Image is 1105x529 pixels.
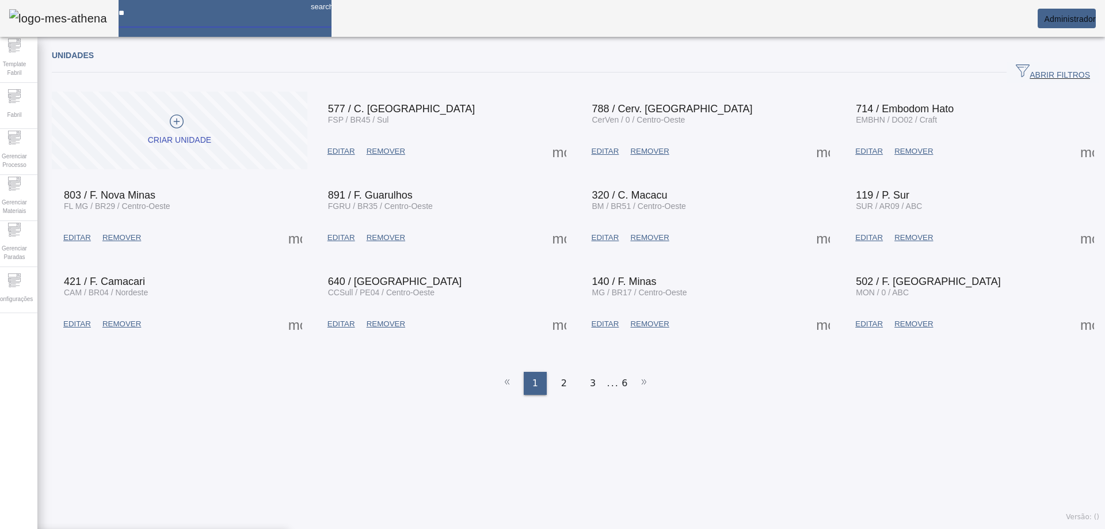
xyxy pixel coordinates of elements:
[630,232,669,243] span: REMOVER
[855,232,883,243] span: EDITAR
[328,276,462,287] span: 640 / [GEOGRAPHIC_DATA]
[63,232,91,243] span: EDITAR
[630,318,669,330] span: REMOVER
[592,288,687,297] span: MG / BR17 / Centro-Oeste
[592,115,685,124] span: CerVen / 0 / Centro-Oeste
[607,372,619,395] li: ...
[855,146,883,157] span: EDITAR
[1077,314,1098,334] button: Mais
[97,314,147,334] button: REMOVER
[64,288,148,297] span: CAM / BR04 / Nordeste
[328,189,413,201] span: 891 / F. Guarulhos
[590,376,596,390] span: 3
[1077,227,1098,248] button: Mais
[592,232,619,243] span: EDITAR
[64,201,170,211] span: FL MG / BR29 / Centro-Oeste
[58,314,97,334] button: EDITAR
[889,141,939,162] button: REMOVER
[592,103,753,115] span: 788 / Cerv. [GEOGRAPHIC_DATA]
[1066,513,1099,521] span: Versão: ()
[1007,62,1099,83] button: ABRIR FILTROS
[285,314,306,334] button: Mais
[1016,64,1090,81] span: ABRIR FILTROS
[64,189,155,201] span: 803 / F. Nova Minas
[856,103,954,115] span: 714 / Embodom Hato
[586,141,625,162] button: EDITAR
[328,201,433,211] span: FGRU / BR35 / Centro-Oeste
[889,314,939,334] button: REMOVER
[327,232,355,243] span: EDITAR
[361,227,411,248] button: REMOVER
[52,92,307,169] button: Criar unidade
[322,141,361,162] button: EDITAR
[622,372,627,395] li: 6
[322,227,361,248] button: EDITAR
[624,227,675,248] button: REMOVER
[9,9,107,28] img: logo-mes-athena
[856,201,922,211] span: SUR / AR09 / ABC
[148,135,211,146] div: Criar unidade
[889,227,939,248] button: REMOVER
[367,318,405,330] span: REMOVER
[592,146,619,157] span: EDITAR
[285,227,306,248] button: Mais
[894,146,933,157] span: REMOVER
[361,314,411,334] button: REMOVER
[856,288,909,297] span: MON / 0 / ABC
[63,318,91,330] span: EDITAR
[813,227,833,248] button: Mais
[849,314,889,334] button: EDITAR
[102,318,141,330] span: REMOVER
[855,318,883,330] span: EDITAR
[592,201,686,211] span: BM / BR51 / Centro-Oeste
[630,146,669,157] span: REMOVER
[328,103,475,115] span: 577 / C. [GEOGRAPHIC_DATA]
[102,232,141,243] span: REMOVER
[367,232,405,243] span: REMOVER
[561,376,567,390] span: 2
[549,314,570,334] button: Mais
[894,232,933,243] span: REMOVER
[586,227,625,248] button: EDITAR
[813,314,833,334] button: Mais
[624,314,675,334] button: REMOVER
[64,276,145,287] span: 421 / F. Camacari
[849,141,889,162] button: EDITAR
[624,141,675,162] button: REMOVER
[361,141,411,162] button: REMOVER
[586,314,625,334] button: EDITAR
[1077,141,1098,162] button: Mais
[856,189,909,201] span: 119 / P. Sur
[328,288,435,297] span: CCSull / PE04 / Centro-Oeste
[1044,14,1096,24] span: Administrador
[856,115,937,124] span: EMBHN / DO02 / Craft
[592,318,619,330] span: EDITAR
[97,227,147,248] button: REMOVER
[592,276,657,287] span: 140 / F. Minas
[849,227,889,248] button: EDITAR
[3,107,25,123] span: Fabril
[549,227,570,248] button: Mais
[856,276,1000,287] span: 502 / F. [GEOGRAPHIC_DATA]
[813,141,833,162] button: Mais
[367,146,405,157] span: REMOVER
[327,146,355,157] span: EDITAR
[58,227,97,248] button: EDITAR
[327,318,355,330] span: EDITAR
[52,51,94,60] span: Unidades
[894,318,933,330] span: REMOVER
[549,141,570,162] button: Mais
[322,314,361,334] button: EDITAR
[328,115,389,124] span: FSP / BR45 / Sul
[592,189,668,201] span: 320 / C. Macacu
